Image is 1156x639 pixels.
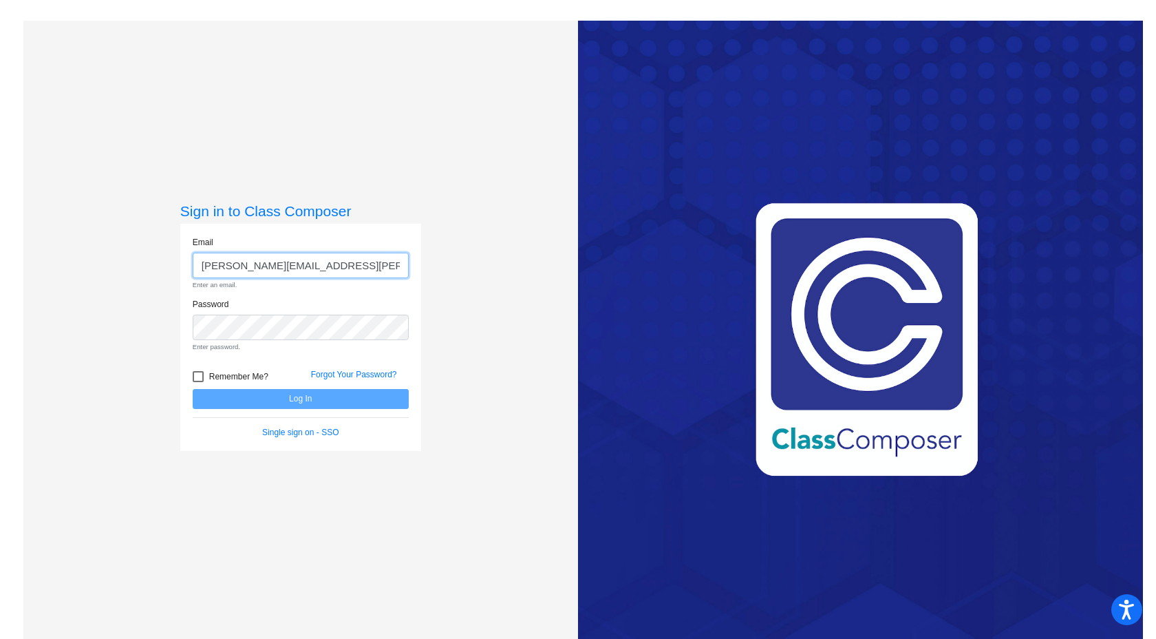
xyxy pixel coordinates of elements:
small: Enter an email. [193,280,409,290]
label: Password [193,298,229,311]
small: Enter password. [193,342,409,352]
a: Forgot Your Password? [311,370,397,379]
h3: Sign in to Class Composer [180,202,421,220]
span: Remember Me? [209,368,268,385]
label: Email [193,236,213,249]
a: Single sign on - SSO [262,428,339,437]
button: Log In [193,389,409,409]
